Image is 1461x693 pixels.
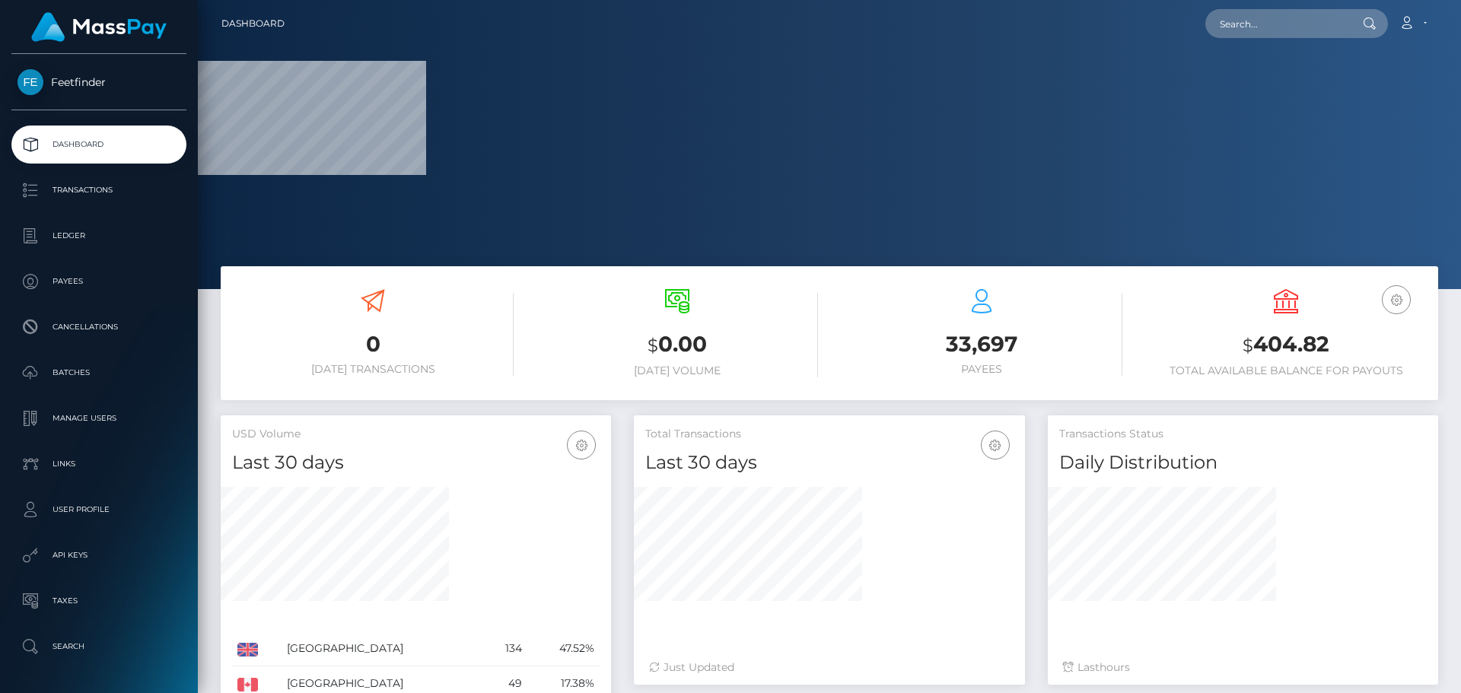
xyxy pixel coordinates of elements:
p: Search [18,635,180,658]
a: Ledger [11,217,186,255]
h6: Total Available Balance for Payouts [1145,364,1427,377]
a: Search [11,628,186,666]
img: GB.png [237,643,258,656]
p: Payees [18,270,180,293]
small: $ [648,335,658,356]
a: Payees [11,262,186,300]
p: Cancellations [18,316,180,339]
td: 47.52% [527,631,600,666]
p: Dashboard [18,133,180,156]
h6: Payees [841,363,1122,376]
h6: [DATE] Volume [536,364,818,377]
span: Feetfinder [11,75,186,89]
p: Taxes [18,590,180,612]
p: Batches [18,361,180,384]
h3: 404.82 [1145,329,1427,361]
img: CA.png [237,678,258,691]
a: Dashboard [221,8,285,40]
h6: [DATE] Transactions [232,363,514,376]
a: Cancellations [11,308,186,346]
div: Last hours [1063,660,1423,676]
a: Batches [11,354,186,392]
h3: 33,697 [841,329,1122,359]
img: MassPay Logo [31,12,167,42]
p: Links [18,453,180,475]
h4: Last 30 days [645,450,1013,476]
h3: 0.00 [536,329,818,361]
a: User Profile [11,491,186,529]
h5: Total Transactions [645,427,1013,442]
h3: 0 [232,329,514,359]
small: $ [1243,335,1253,356]
h5: USD Volume [232,427,600,442]
p: User Profile [18,498,180,521]
td: [GEOGRAPHIC_DATA] [282,631,484,666]
input: Search... [1205,9,1348,38]
a: Dashboard [11,126,186,164]
a: Transactions [11,171,186,209]
h4: Daily Distribution [1059,450,1427,476]
a: Links [11,445,186,483]
a: Taxes [11,582,186,620]
p: Ledger [18,224,180,247]
td: 134 [484,631,527,666]
p: Transactions [18,179,180,202]
a: Manage Users [11,399,186,437]
h5: Transactions Status [1059,427,1427,442]
h4: Last 30 days [232,450,600,476]
p: API Keys [18,544,180,567]
div: Just Updated [649,660,1009,676]
p: Manage Users [18,407,180,430]
a: API Keys [11,536,186,574]
img: Feetfinder [18,69,43,95]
